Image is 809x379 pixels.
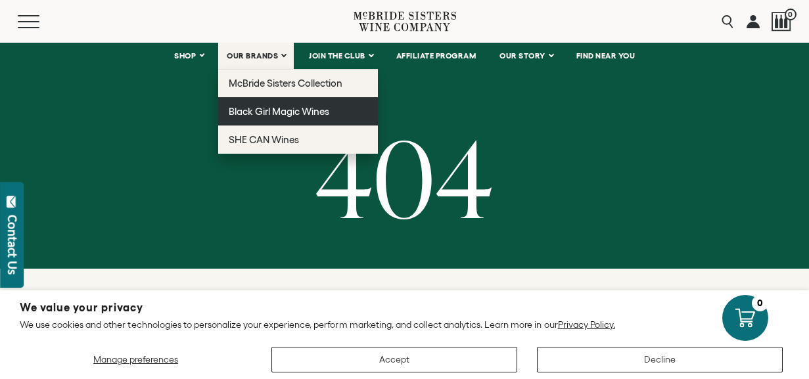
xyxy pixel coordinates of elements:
a: SHE CAN Wines [218,125,378,154]
a: McBride Sisters Collection [218,69,378,97]
span: OUR BRANDS [227,51,278,60]
span: McBride Sisters Collection [229,78,343,89]
a: Black Girl Magic Wines [218,97,378,125]
a: FIND NEAR YOU [568,43,644,69]
span: 0 [785,9,797,20]
h1: 404 [10,124,799,229]
div: Contact Us [6,215,19,275]
button: Decline [537,347,783,372]
span: AFFILIATE PROGRAM [396,51,476,60]
div: 0 [752,295,768,311]
span: SHOP [174,51,196,60]
span: JOIN THE CLUB [309,51,365,60]
span: FIND NEAR YOU [576,51,636,60]
span: OUR STORY [499,51,545,60]
button: Accept [271,347,517,372]
button: Mobile Menu Trigger [18,15,65,28]
p: We use cookies and other technologies to personalize your experience, perform marketing, and coll... [20,319,789,330]
h2: We value your privacy [20,302,789,313]
a: OUR STORY [491,43,561,69]
button: Manage preferences [20,347,252,372]
a: JOIN THE CLUB [300,43,381,69]
a: OUR BRANDS [218,43,294,69]
span: Black Girl Magic Wines [229,106,329,117]
span: Manage preferences [93,354,178,365]
span: SHE CAN Wines [229,134,299,145]
a: SHOP [166,43,212,69]
a: Privacy Policy. [558,319,615,330]
a: AFFILIATE PROGRAM [388,43,485,69]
